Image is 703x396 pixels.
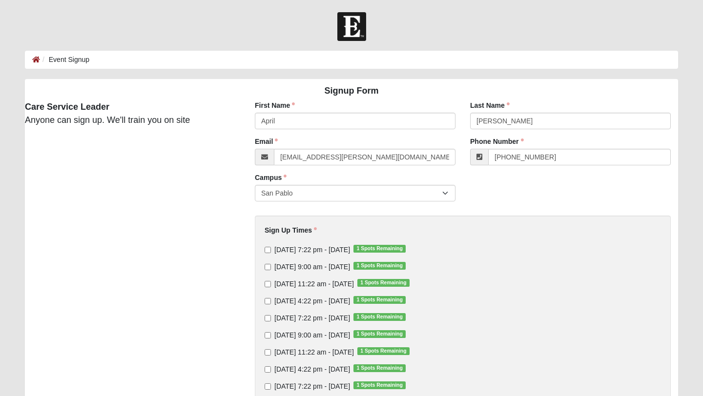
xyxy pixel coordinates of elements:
strong: Care Service Leader [25,102,109,112]
span: 1 Spots Remaining [353,245,406,253]
label: Email [255,137,278,146]
h4: Signup Form [25,86,678,97]
input: [DATE] 4:22 pm - [DATE]1 Spots Remaining [265,366,271,373]
li: Event Signup [40,55,89,65]
input: [DATE] 4:22 pm - [DATE]1 Spots Remaining [265,298,271,304]
input: [DATE] 9:00 am - [DATE]1 Spots Remaining [265,332,271,338]
input: [DATE] 9:00 am - [DATE]1 Spots Remaining [265,264,271,270]
span: [DATE] 11:22 am - [DATE] [274,280,354,288]
img: Church of Eleven22 Logo [337,12,366,41]
span: 1 Spots Remaining [353,364,406,372]
span: 1 Spots Remaining [357,347,410,355]
input: [DATE] 7:22 pm - [DATE]1 Spots Remaining [265,383,271,390]
label: Phone Number [470,137,524,146]
input: [DATE] 11:22 am - [DATE]1 Spots Remaining [265,281,271,287]
span: [DATE] 4:22 pm - [DATE] [274,297,350,305]
input: [DATE] 11:22 am - [DATE]1 Spots Remaining [265,349,271,356]
span: 1 Spots Remaining [353,262,406,270]
input: [DATE] 7:22 pm - [DATE]1 Spots Remaining [265,247,271,253]
span: 1 Spots Remaining [357,279,410,287]
span: [DATE] 7:22 pm - [DATE] [274,382,350,390]
span: [DATE] 9:00 am - [DATE] [274,263,350,271]
span: 1 Spots Remaining [353,296,406,304]
label: First Name [255,100,295,110]
span: 1 Spots Remaining [353,313,406,321]
label: Sign Up Times [265,225,317,235]
span: [DATE] 7:22 pm - [DATE] [274,246,350,254]
span: 1 Spots Remaining [353,381,406,389]
input: [DATE] 7:22 pm - [DATE]1 Spots Remaining [265,315,271,321]
label: Last Name [470,100,510,110]
span: [DATE] 4:22 pm - [DATE] [274,365,350,373]
span: 1 Spots Remaining [353,330,406,338]
span: [DATE] 7:22 pm - [DATE] [274,314,350,322]
span: [DATE] 9:00 am - [DATE] [274,331,350,339]
label: Campus [255,173,287,182]
span: [DATE] 11:22 am - [DATE] [274,348,354,356]
div: Anyone can sign up. We'll train you on site [18,100,240,127]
